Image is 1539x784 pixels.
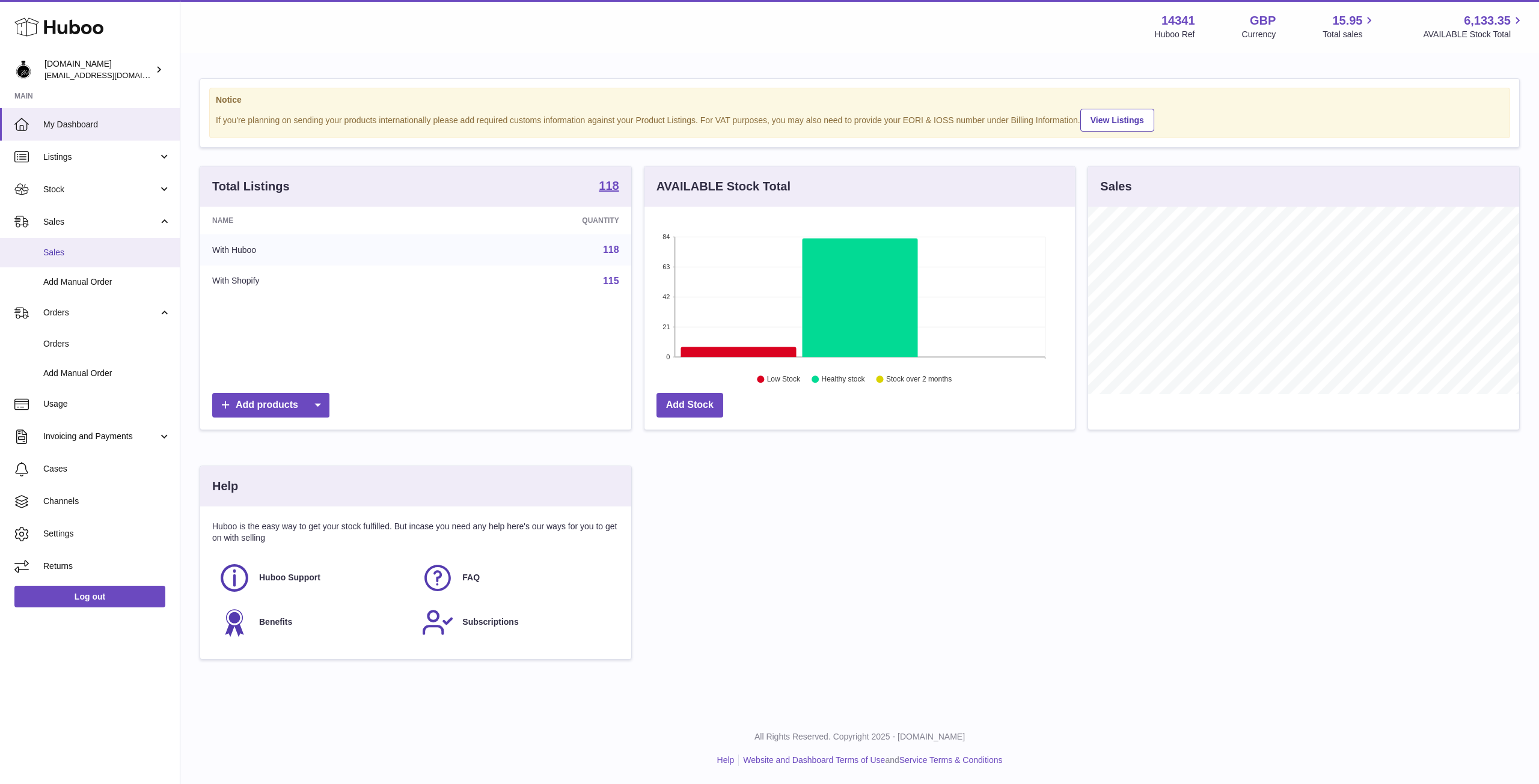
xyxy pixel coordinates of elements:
[14,586,165,607] a: Log out
[1242,29,1276,40] div: Currency
[43,431,158,442] span: Invoicing and Payments
[212,393,329,418] a: Add products
[1155,29,1195,40] div: Huboo Ref
[43,561,171,572] span: Returns
[421,606,613,639] a: Subscriptions
[656,178,791,195] h3: AVAILABLE Stock Total
[1250,13,1276,29] strong: GBP
[462,616,518,628] span: Subscriptions
[1464,13,1511,29] span: 6,133.35
[1423,13,1525,40] a: 6,133.35 AVAILABLE Stock Total
[662,263,670,270] text: 63
[717,755,735,765] a: Help
[599,180,619,194] a: 118
[218,606,409,639] a: Benefits
[43,528,171,539] span: Settings
[212,521,619,544] p: Huboo is the easy way to get your stock fulfilled. But incase you need any help here's our ways f...
[43,398,171,410] span: Usage
[216,94,1504,106] strong: Notice
[1100,178,1131,195] h3: Sales
[212,478,238,494] h3: Help
[212,178,290,195] h3: Total Listings
[603,276,619,286] a: 115
[190,731,1529,743] p: All Rights Reserved. Copyright 2025 - [DOMAIN_NAME]
[1323,29,1376,40] span: Total sales
[821,375,865,384] text: Healthy stock
[1080,109,1154,132] a: View Listings
[44,70,177,80] span: [EMAIL_ADDRESS][DOMAIN_NAME]
[666,353,670,360] text: 0
[662,293,670,300] text: 42
[1161,13,1195,29] strong: 14341
[1323,13,1376,40] a: 15.95 Total sales
[200,207,432,234] th: Name
[1332,13,1362,29] span: 15.95
[43,463,171,475] span: Cases
[421,562,613,594] a: FAQ
[200,266,432,297] td: With Shopify
[656,393,723,418] a: Add Stock
[14,61,32,79] img: theperfumesampler@gmail.com
[200,234,432,266] td: With Huboo
[886,375,952,384] text: Stock over 2 months
[43,151,158,163] span: Listings
[43,496,171,507] span: Channels
[899,755,1003,765] a: Service Terms & Conditions
[43,368,171,379] span: Add Manual Order
[662,323,670,330] text: 21
[43,276,171,288] span: Add Manual Order
[259,572,320,583] span: Huboo Support
[259,616,292,628] span: Benefits
[1423,29,1525,40] span: AVAILABLE Stock Total
[432,207,631,234] th: Quantity
[43,119,171,130] span: My Dashboard
[599,180,619,192] strong: 118
[43,184,158,195] span: Stock
[43,216,158,228] span: Sales
[218,562,409,594] a: Huboo Support
[44,58,153,81] div: [DOMAIN_NAME]
[43,338,171,350] span: Orders
[662,233,670,240] text: 84
[767,375,801,384] text: Low Stock
[739,755,1002,766] li: and
[216,107,1504,132] div: If you're planning on sending your products internationally please add required customs informati...
[743,755,885,765] a: Website and Dashboard Terms of Use
[43,307,158,318] span: Orders
[603,245,619,255] a: 118
[462,572,480,583] span: FAQ
[43,247,171,258] span: Sales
